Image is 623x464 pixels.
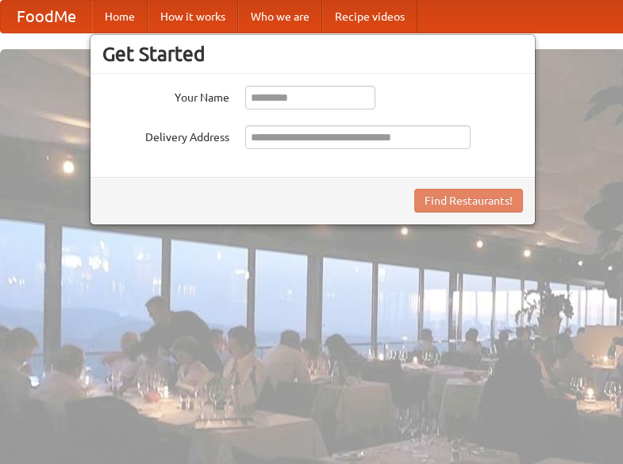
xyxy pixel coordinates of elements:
[148,1,238,33] a: How it works
[322,1,417,33] a: Recipe videos
[102,86,229,105] label: Your Name
[102,125,229,145] label: Delivery Address
[1,1,92,33] a: FoodMe
[238,1,322,33] a: Who we are
[102,42,523,66] h3: Get Started
[92,1,148,33] a: Home
[414,189,523,213] button: Find Restaurants!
